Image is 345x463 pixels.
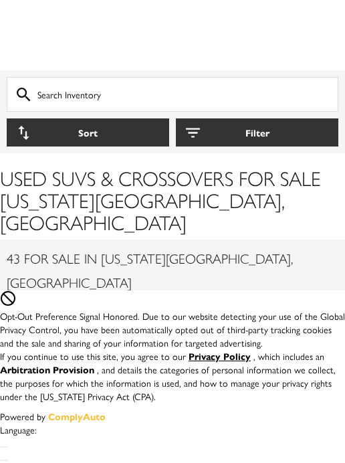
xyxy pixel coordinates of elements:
[7,248,293,292] span: 43 for Sale in [US_STATE][GEOGRAPHIC_DATA], [GEOGRAPHIC_DATA]
[7,77,338,112] input: Search Inventory
[176,118,338,147] button: Filter
[189,349,251,363] u: Privacy Policy
[48,409,106,423] a: ComplyAuto
[7,118,169,147] button: Sort
[189,349,253,363] a: Privacy Policy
